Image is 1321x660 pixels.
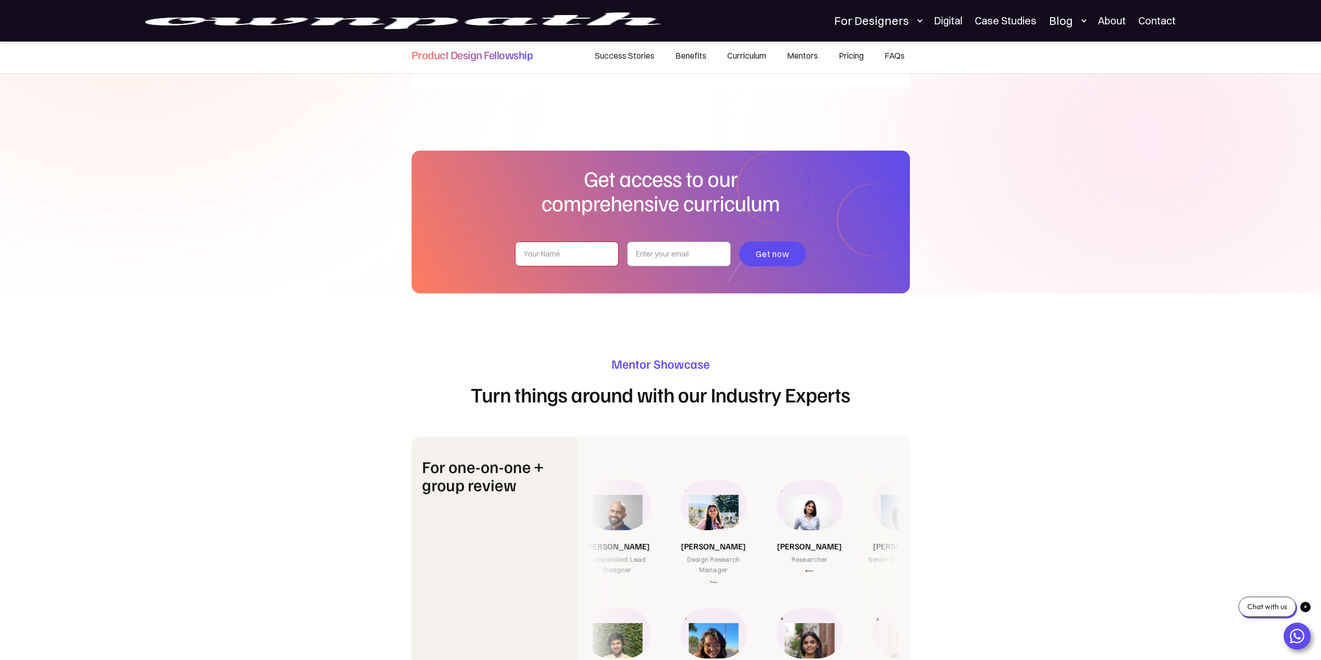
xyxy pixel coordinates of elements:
a: Contact [1138,15,1176,27]
a: Product Design Fellowship [412,38,533,70]
a: Benefits [665,38,717,73]
h3: [PERSON_NAME] [680,541,745,552]
a: Case Studies [975,15,1037,27]
div: Blog [1049,15,1085,27]
a: FAQs [874,38,910,73]
input: Enter your email [627,241,731,266]
h3: [PERSON_NAME] [584,541,649,552]
h1: Get access to our comprehensive curriculum [541,166,780,215]
h2: For one-on-one + group review [422,457,567,494]
div: For Designers [834,15,909,27]
h3: [PERSON_NAME] [873,541,937,552]
div: Chat with us [1238,597,1296,617]
div: Blog [1049,15,1073,27]
input: Your Name [515,241,619,266]
div: Independent Lead Designer [579,554,655,575]
div: For Designers [834,15,921,27]
a: [PERSON_NAME]Senior Design Manager [857,480,953,573]
div: Design Research Manager [675,554,751,575]
h4: Product Design Fellowship [412,47,533,62]
h3: Mentor Showcase [412,356,910,372]
div: Senior Design Manager [868,554,942,564]
a: Mentors [777,38,828,73]
a: Digital [934,15,962,27]
input: Get now [739,241,807,266]
h3: [PERSON_NAME] [777,541,841,552]
a: Curriculum [717,38,777,73]
a: [PERSON_NAME]Independent Lead Designer [569,480,665,575]
a: Success Stories [584,38,665,73]
a: [PERSON_NAME]Researcher [761,480,857,572]
h1: Turn things around with our Industry Experts [412,383,910,406]
a: Pricing [828,38,874,73]
a: About [1098,15,1126,27]
a: [PERSON_NAME]Design Research Manager [665,480,761,584]
form: pdf-curriculum-form [515,241,807,266]
div: Researcher [791,554,827,564]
